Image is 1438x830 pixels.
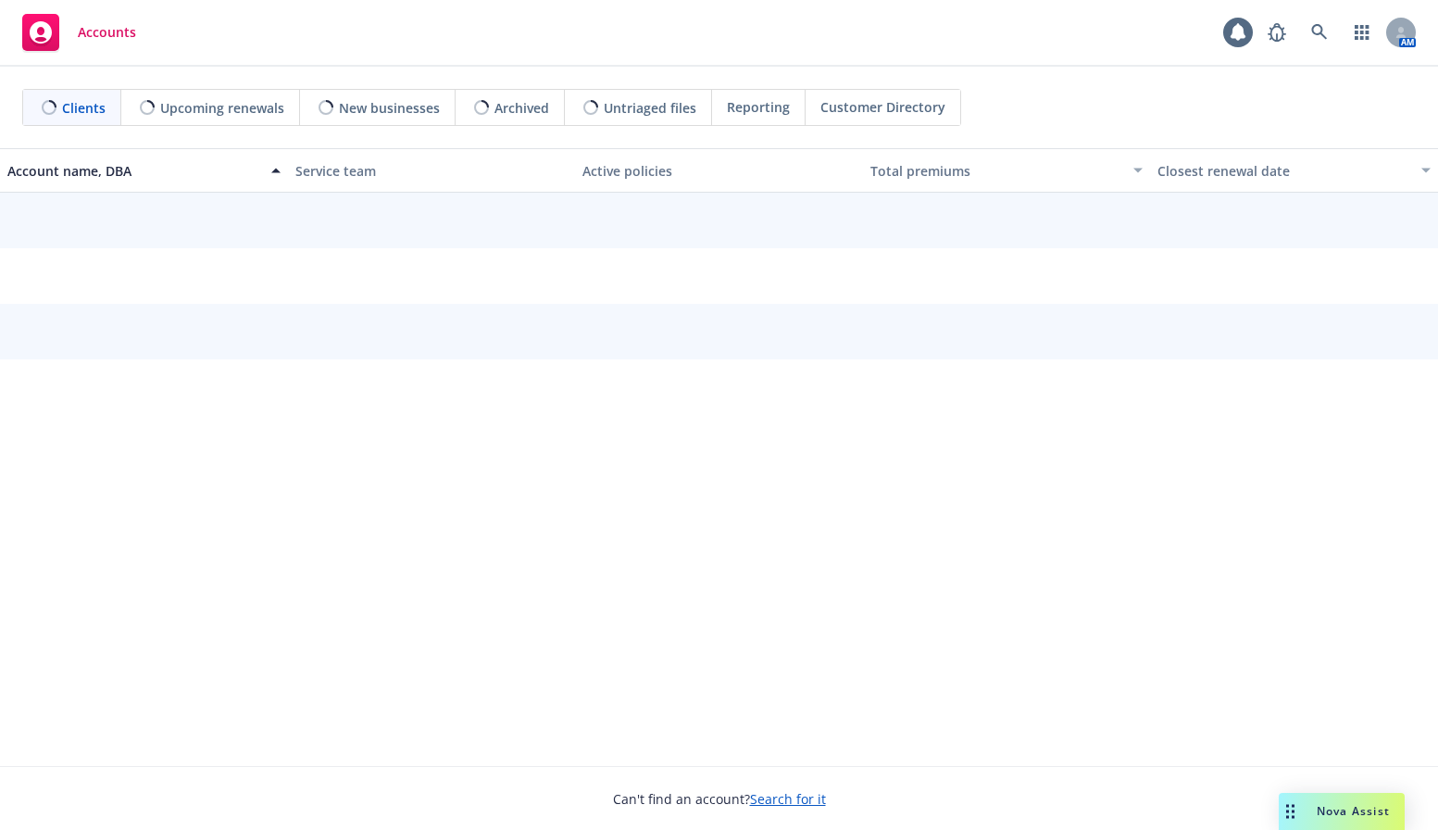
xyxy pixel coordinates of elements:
[1279,793,1405,830] button: Nova Assist
[1157,161,1410,181] div: Closest renewal date
[7,161,260,181] div: Account name, DBA
[295,161,569,181] div: Service team
[604,98,696,118] span: Untriaged files
[613,789,826,809] span: Can't find an account?
[727,97,790,117] span: Reporting
[582,161,856,181] div: Active policies
[288,148,576,193] button: Service team
[870,161,1123,181] div: Total premiums
[78,25,136,40] span: Accounts
[575,148,863,193] button: Active policies
[1301,14,1338,51] a: Search
[1317,803,1390,819] span: Nova Assist
[1344,14,1381,51] a: Switch app
[1258,14,1295,51] a: Report a Bug
[1279,793,1302,830] div: Drag to move
[160,98,284,118] span: Upcoming renewals
[339,98,440,118] span: New businesses
[820,97,945,117] span: Customer Directory
[863,148,1151,193] button: Total premiums
[750,790,826,808] a: Search for it
[1150,148,1438,193] button: Closest renewal date
[15,6,144,58] a: Accounts
[494,98,549,118] span: Archived
[62,98,106,118] span: Clients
